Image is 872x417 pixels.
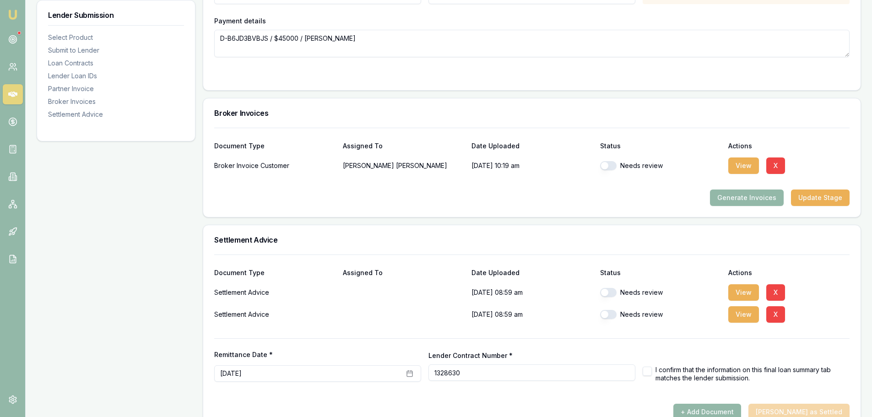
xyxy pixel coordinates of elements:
button: [DATE] [214,365,421,382]
div: Select Product [48,33,184,42]
div: Settlement Advice [214,283,336,302]
div: Document Type [214,270,336,276]
div: Broker Invoice Customer [214,157,336,175]
h3: Lender Submission [48,11,184,19]
div: Date Uploaded [471,143,593,149]
div: Assigned To [343,270,464,276]
label: Lender Contract Number * [428,352,513,359]
div: Lender Loan IDs [48,71,184,81]
button: View [728,284,759,301]
div: Status [600,270,721,276]
div: Actions [728,270,850,276]
button: X [766,157,785,174]
div: Submit to Lender [48,46,184,55]
div: Assigned To [343,143,464,149]
button: X [766,306,785,323]
div: Partner Invoice [48,84,184,93]
label: Payment details [214,17,266,25]
button: Update Stage [791,190,850,206]
p: [DATE] 08:59 am [471,283,593,302]
button: X [766,284,785,301]
div: Needs review [600,288,721,297]
div: Broker Invoices [48,97,184,106]
div: Settlement Advice [48,110,184,119]
h3: Broker Invoices [214,109,850,117]
button: Generate Invoices [710,190,784,206]
textarea: D-B6JD3BVBJS / $45000 / [PERSON_NAME] [214,30,850,57]
div: Settlement Advice [214,305,336,324]
p: [DATE] 10:19 am [471,157,593,175]
img: emu-icon-u.png [7,9,18,20]
div: Document Type [214,143,336,149]
p: [PERSON_NAME] [PERSON_NAME] [343,157,464,175]
div: Status [600,143,721,149]
label: I confirm that the information on this final loan summary tab matches the lender submission. [655,366,850,382]
h3: Settlement Advice [214,236,850,244]
div: Date Uploaded [471,270,593,276]
div: Actions [728,143,850,149]
div: Loan Contracts [48,59,184,68]
div: Needs review [600,310,721,319]
label: Remittance Date * [214,352,421,358]
div: Needs review [600,161,721,170]
p: [DATE] 08:59 am [471,305,593,324]
button: View [728,306,759,323]
button: View [728,157,759,174]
